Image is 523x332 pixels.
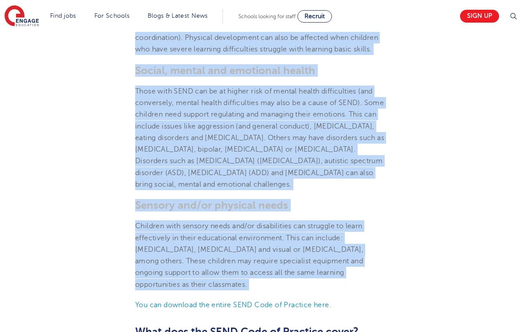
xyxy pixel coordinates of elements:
a: Recruit [297,10,332,23]
a: Blogs & Latest News [148,12,208,19]
a: Find jobs [50,12,76,19]
img: Engage Education [4,5,39,27]
span: Recruit [304,13,325,20]
a: For Schools [94,12,129,19]
span: Those with SEND can be at higher risk of mental health difficulties (and conversely, mental healt... [135,87,384,188]
a: You can download the entire SEND Code of Practice here. [135,301,331,309]
span: Social, mental and emotional health [135,64,315,77]
a: Sign up [460,10,499,23]
span: Children with sensory needs and/or disabilities can struggle to learn effectively in their educat... [135,222,363,288]
span: Sensory and/or physical needs [135,199,288,211]
span: Schools looking for staff [238,13,296,20]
